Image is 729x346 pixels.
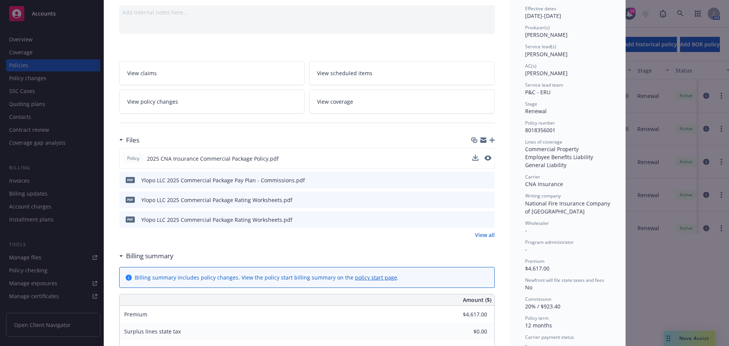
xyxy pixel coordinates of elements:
[525,174,540,180] span: Carrier
[122,8,492,16] div: Add internal notes here...
[525,51,568,58] span: [PERSON_NAME]
[525,277,604,283] span: Newfront will file state taxes and fees
[141,196,292,204] div: Ylopo LLC 2025 Commercial Package Rating Worksheets.pdf
[525,334,574,340] span: Carrier payment status
[525,31,568,38] span: [PERSON_NAME]
[317,98,353,106] span: View coverage
[484,155,491,163] button: preview file
[141,176,305,184] div: Ylopo LLC 2025 Commercial Package Pay Plan - Commissions.pdf
[525,296,551,302] span: Commission
[525,70,568,77] span: [PERSON_NAME]
[525,153,610,161] div: Employee Benefits Liability
[525,5,556,12] span: Effective dates
[525,239,574,245] span: Program administrator
[525,193,561,199] span: Writing company
[442,309,492,320] input: 0.00
[525,24,550,31] span: Producer(s)
[525,126,555,134] span: 8018356001
[525,161,610,169] div: General Liability
[485,216,492,224] button: preview file
[472,155,478,163] button: download file
[525,107,547,115] span: Renewal
[525,303,560,310] span: 20% / $923.40
[525,315,549,321] span: Policy term
[525,120,555,126] span: Policy number
[525,63,536,69] span: AC(s)
[126,155,141,162] span: Policy
[141,216,292,224] div: Ylopo LLC 2025 Commercial Package Rating Worksheets.pdf
[473,216,479,224] button: download file
[317,69,372,77] span: View scheduled items
[525,139,562,145] span: Lines of coverage
[126,216,135,222] span: pdf
[525,284,532,291] span: No
[309,90,495,114] a: View coverage
[525,82,563,88] span: Service lead team
[525,5,610,20] div: [DATE] - [DATE]
[485,196,492,204] button: preview file
[147,155,279,163] span: 2025 CNA Insurance Commercial Package Policy.pdf
[127,69,157,77] span: View claims
[135,273,399,281] div: Billing summary includes policy changes. View the policy start billing summary on the .
[525,220,549,226] span: Wholesaler
[525,246,527,253] span: -
[473,196,479,204] button: download file
[525,322,552,329] span: 12 months
[473,176,479,184] button: download file
[484,155,491,161] button: preview file
[119,90,305,114] a: View policy changes
[525,258,544,264] span: Premium
[355,274,397,281] a: policy start page
[525,200,612,215] span: National Fire Insurance Company of [GEOGRAPHIC_DATA]
[475,231,495,239] a: View all
[525,227,527,234] span: -
[463,296,491,304] span: Amount ($)
[127,98,178,106] span: View policy changes
[126,197,135,202] span: pdf
[119,251,174,261] div: Billing summary
[485,176,492,184] button: preview file
[525,43,556,50] span: Service lead(s)
[525,265,549,272] span: $4,617.00
[525,145,610,153] div: Commercial Property
[124,311,147,318] span: Premium
[126,251,174,261] h3: Billing summary
[309,61,495,85] a: View scheduled items
[119,61,305,85] a: View claims
[525,101,537,107] span: Stage
[442,326,492,337] input: 0.00
[525,180,563,188] span: CNA Insurance
[126,177,135,183] span: pdf
[525,88,551,96] span: P&C - ERU
[472,155,478,161] button: download file
[124,328,181,335] span: Surplus lines state tax
[119,135,139,145] div: Files
[126,135,139,145] h3: Files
